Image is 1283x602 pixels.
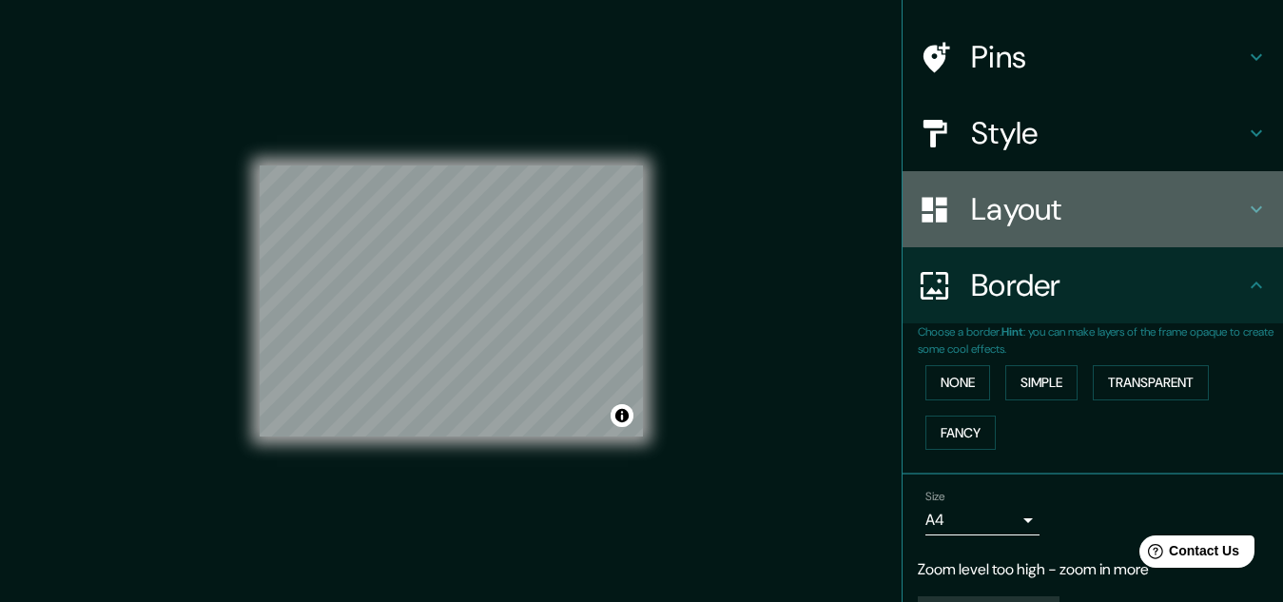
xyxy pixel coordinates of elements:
[1001,324,1023,340] b: Hint
[971,114,1245,152] h4: Style
[903,19,1283,95] div: Pins
[918,323,1283,358] p: Choose a border. : you can make layers of the frame opaque to create some cool effects.
[925,489,945,505] label: Size
[903,95,1283,171] div: Style
[971,38,1245,76] h4: Pins
[1093,365,1209,400] button: Transparent
[925,365,990,400] button: None
[903,171,1283,247] div: Layout
[971,190,1245,228] h4: Layout
[971,266,1245,304] h4: Border
[1005,365,1078,400] button: Simple
[903,247,1283,323] div: Border
[925,505,1040,535] div: A4
[1114,528,1262,581] iframe: Help widget launcher
[918,558,1268,581] p: Zoom level too high - zoom in more
[611,404,633,427] button: Toggle attribution
[925,416,996,451] button: Fancy
[260,165,643,437] canvas: Map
